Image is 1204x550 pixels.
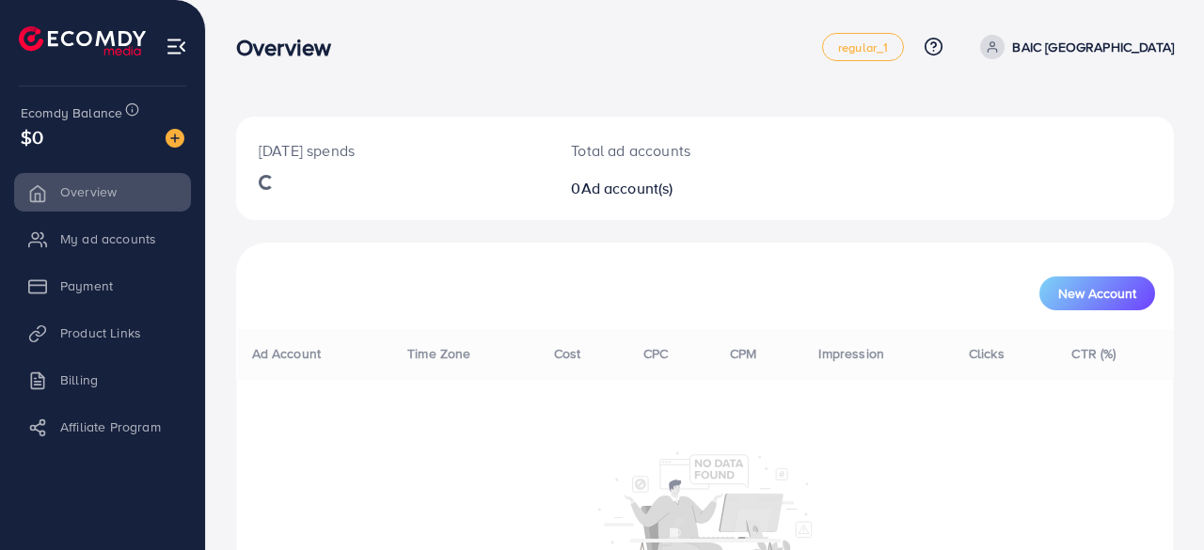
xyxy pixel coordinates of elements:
[838,41,888,54] span: regular_1
[571,139,760,162] p: Total ad accounts
[581,178,673,198] span: Ad account(s)
[21,123,43,150] span: $0
[1039,276,1155,310] button: New Account
[1012,36,1174,58] p: BAIC [GEOGRAPHIC_DATA]
[1058,287,1136,300] span: New Account
[822,33,904,61] a: regular_1
[19,26,146,55] img: logo
[571,180,760,197] h2: 0
[973,35,1174,59] a: BAIC [GEOGRAPHIC_DATA]
[259,139,526,162] p: [DATE] spends
[21,103,122,122] span: Ecomdy Balance
[236,34,346,61] h3: Overview
[166,129,184,148] img: image
[166,36,187,57] img: menu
